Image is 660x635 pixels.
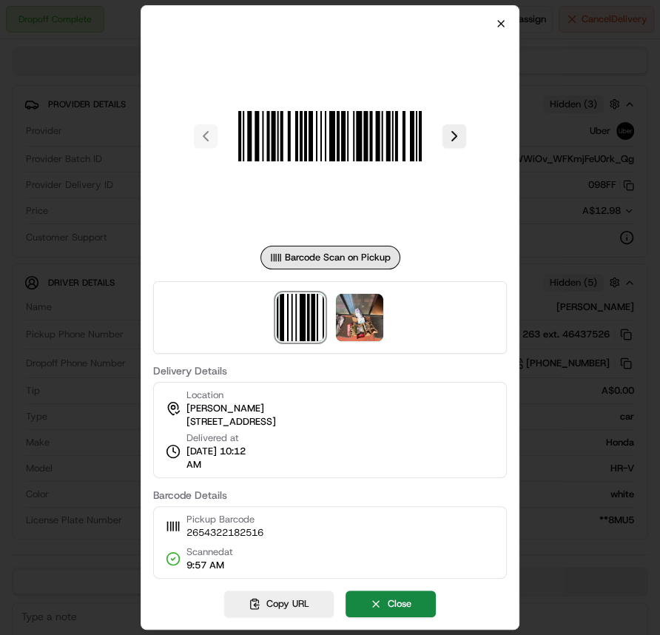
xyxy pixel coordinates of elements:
label: Delivery Details [153,366,507,376]
img: barcode_scan_on_pickup image [223,30,437,243]
label: Barcode Details [153,490,507,500]
span: 2654322182516 [186,526,263,540]
span: [STREET_ADDRESS] [186,415,276,429]
span: Location [186,389,223,402]
button: Copy URL [224,591,334,617]
img: photo_proof_of_delivery image [336,294,383,341]
span: Scanned at [186,545,233,559]
img: barcode_scan_on_pickup image [277,294,324,341]
span: Delivered at [186,431,255,445]
span: Pickup Barcode [186,513,263,526]
button: Close [346,591,436,617]
span: [DATE] 10:12 AM [186,445,255,471]
div: Barcode Scan on Pickup [260,246,400,269]
span: [PERSON_NAME] [186,402,264,415]
span: 9:57 AM [186,559,233,572]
